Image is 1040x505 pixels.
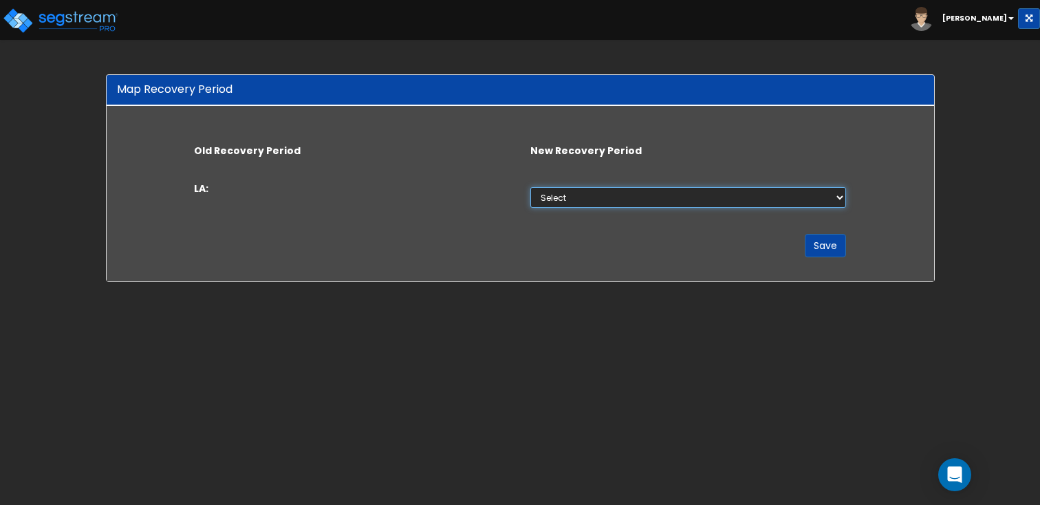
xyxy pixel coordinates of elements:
[117,82,924,98] div: Map Recovery Period
[805,234,846,257] button: Save
[938,458,971,491] div: Open Intercom Messenger
[942,13,1007,23] b: [PERSON_NAME]
[530,144,642,158] b: New Recovery Period
[909,7,933,31] img: avatar.png
[2,7,119,34] img: logo_pro_r.png
[194,182,208,195] label: LA:
[194,144,301,158] b: Old Recovery Period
